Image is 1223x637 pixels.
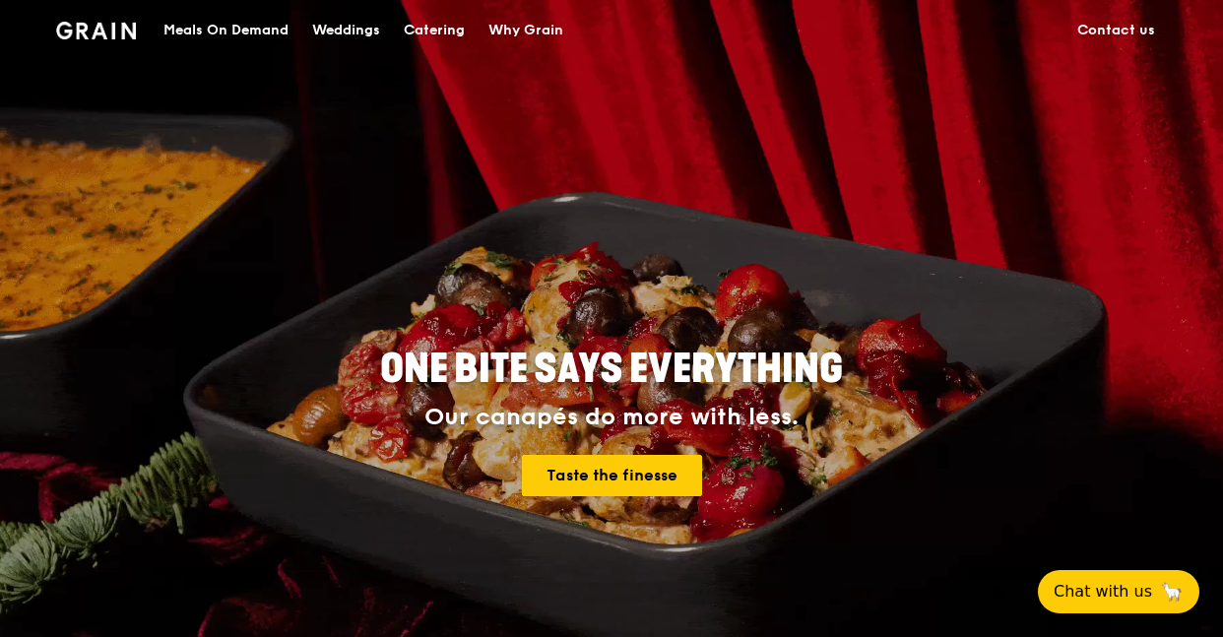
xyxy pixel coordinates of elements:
[312,1,380,60] div: Weddings
[1065,1,1167,60] a: Contact us
[477,1,575,60] a: Why Grain
[404,1,465,60] div: Catering
[1054,580,1152,604] span: Chat with us
[300,1,392,60] a: Weddings
[257,404,966,431] div: Our canapés do more with less.
[1160,580,1184,604] span: 🦙
[522,455,702,496] a: Taste the finesse
[56,22,136,39] img: Grain
[488,1,563,60] div: Why Grain
[392,1,477,60] a: Catering
[380,346,843,393] span: ONE BITE SAYS EVERYTHING
[163,1,289,60] div: Meals On Demand
[1038,570,1199,613] button: Chat with us🦙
